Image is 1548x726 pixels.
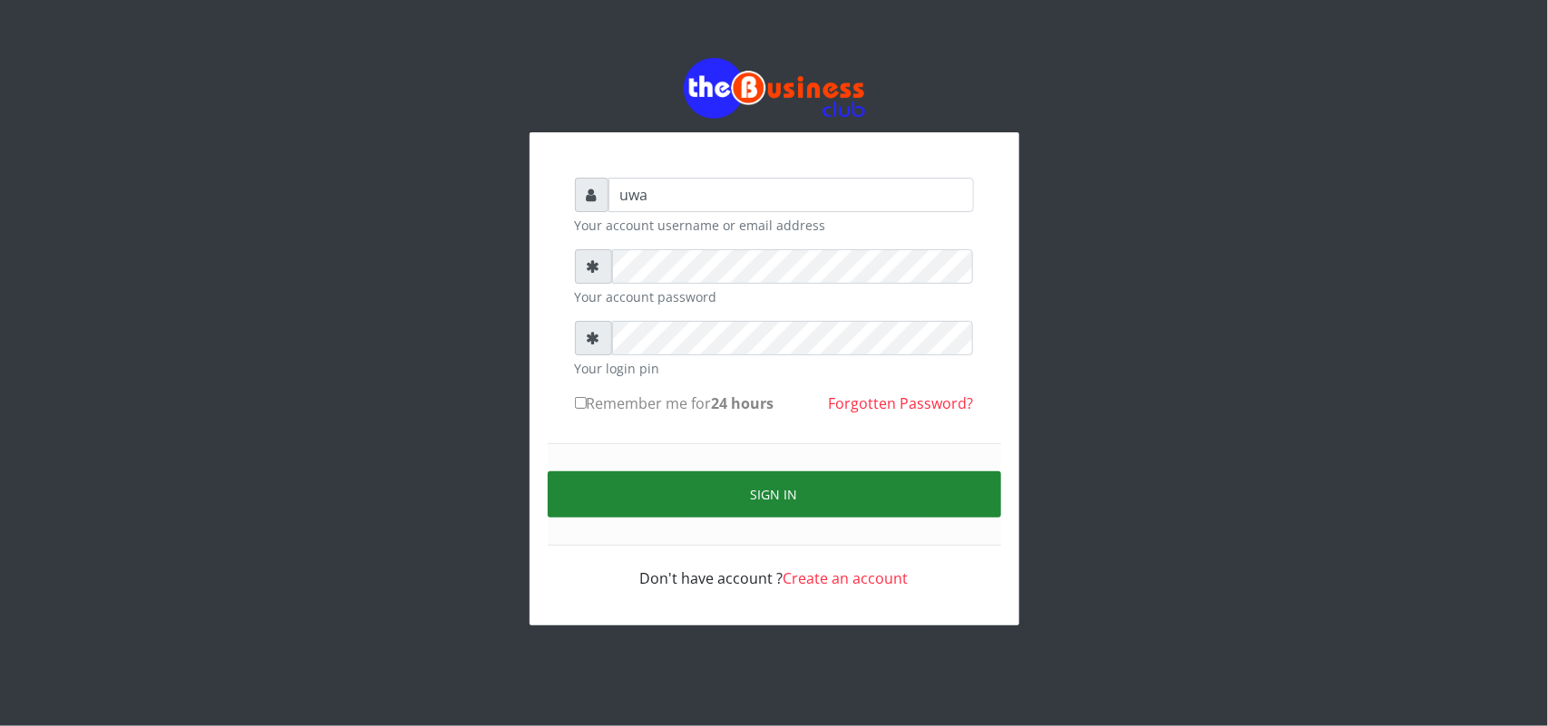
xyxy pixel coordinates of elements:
[575,392,774,414] label: Remember me for
[575,359,974,378] small: Your login pin
[712,393,774,413] b: 24 hours
[575,287,974,306] small: Your account password
[575,397,587,409] input: Remember me for24 hours
[608,178,974,212] input: Username or email address
[575,216,974,235] small: Your account username or email address
[829,393,974,413] a: Forgotten Password?
[784,568,909,588] a: Create an account
[575,546,974,589] div: Don't have account ?
[548,471,1001,518] button: Sign in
